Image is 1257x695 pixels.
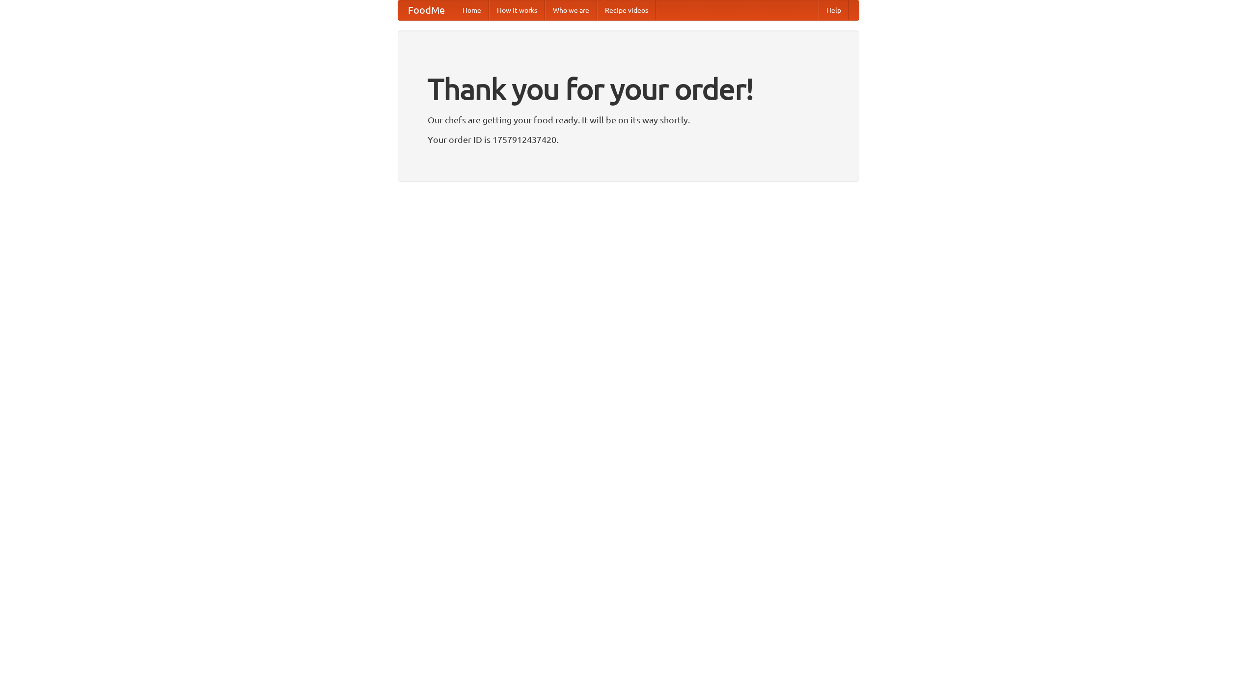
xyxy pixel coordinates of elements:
a: FoodMe [398,0,455,20]
a: Who we are [545,0,597,20]
a: How it works [489,0,545,20]
h1: Thank you for your order! [428,65,829,112]
p: Your order ID is 1757912437420. [428,132,829,147]
p: Our chefs are getting your food ready. It will be on its way shortly. [428,112,829,127]
a: Recipe videos [597,0,656,20]
a: Home [455,0,489,20]
a: Help [819,0,849,20]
